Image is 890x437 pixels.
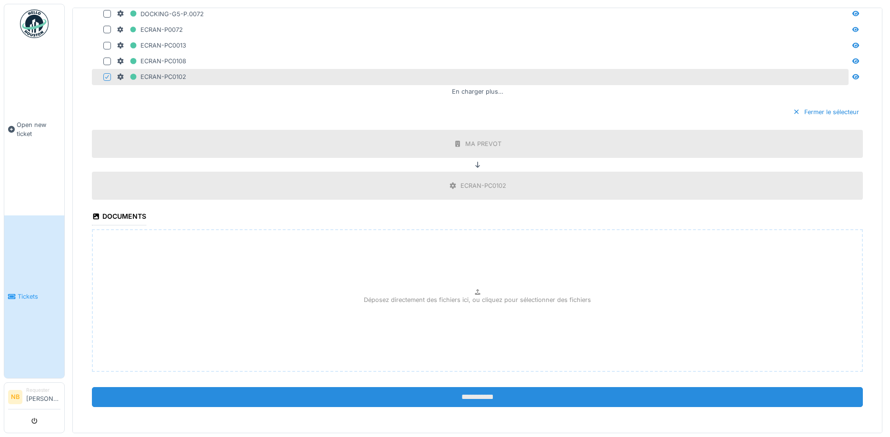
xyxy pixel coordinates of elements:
[117,71,186,83] div: ECRAN-PC0102
[8,387,60,409] a: NB Requester[PERSON_NAME]
[789,106,863,118] div: Fermer le sélecteur
[92,209,146,225] div: Documents
[18,292,60,301] span: Tickets
[364,295,591,304] p: Déposez directement des fichiers ici, ou cliquez pour sélectionner des fichiers
[26,387,60,407] li: [PERSON_NAME]
[8,390,22,404] li: NB
[465,139,501,148] div: MA PREVOT
[17,120,60,138] span: Open new ticket
[117,24,183,36] div: ECRAN-P0072
[26,387,60,394] div: Requester
[460,181,506,190] div: ECRAN-PC0102
[117,8,204,20] div: DOCKING-G5-P.0072
[4,215,64,379] a: Tickets
[4,43,64,215] a: Open new ticket
[20,10,49,38] img: Badge_color-CXgf-gQk.svg
[117,55,186,67] div: ECRAN-PC0108
[117,39,186,51] div: ECRAN-PC0013
[448,85,507,98] div: En charger plus…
